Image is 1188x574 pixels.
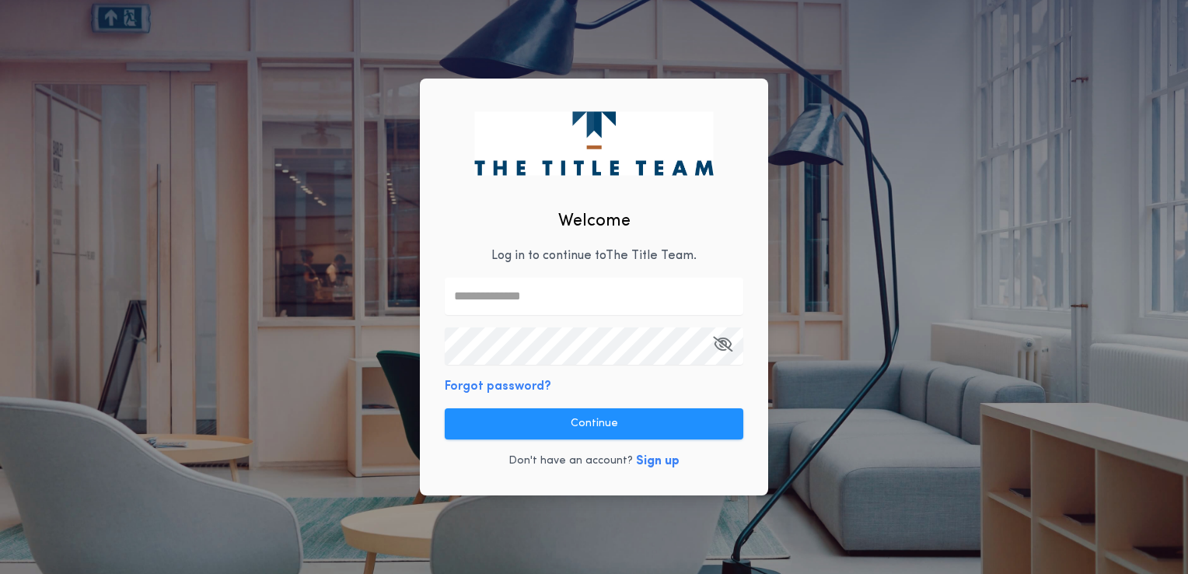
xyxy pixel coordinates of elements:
[445,377,551,396] button: Forgot password?
[558,208,631,234] h2: Welcome
[508,453,633,469] p: Don't have an account?
[474,111,713,175] img: logo
[491,247,697,265] p: Log in to continue to The Title Team .
[445,408,743,439] button: Continue
[636,452,680,471] button: Sign up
